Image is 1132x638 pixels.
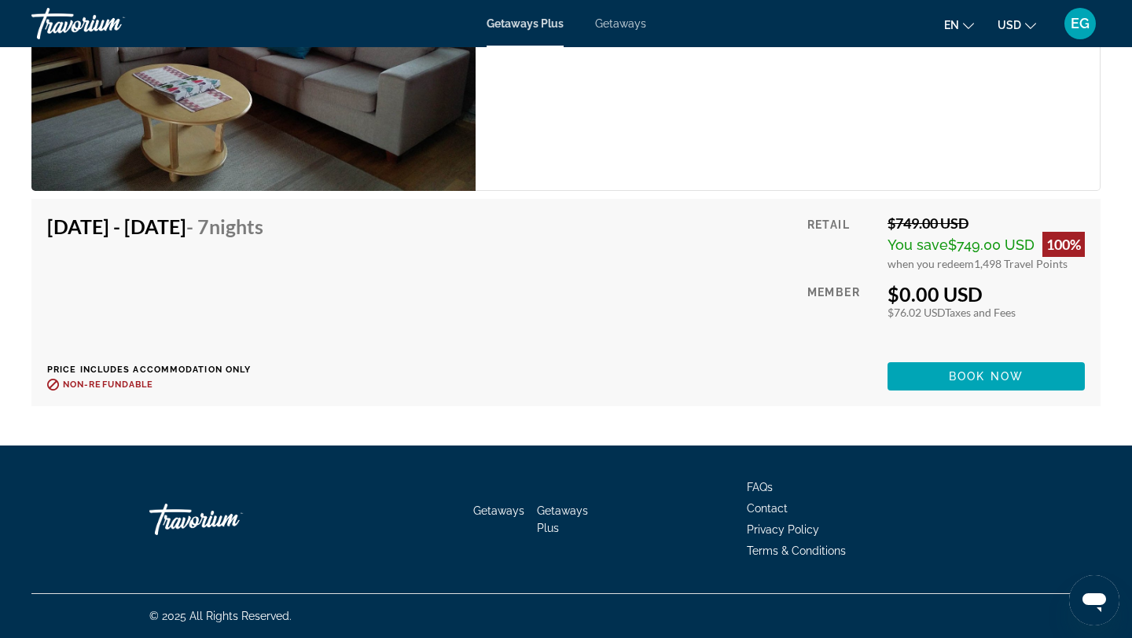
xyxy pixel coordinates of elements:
[949,370,1024,383] span: Book now
[149,610,292,622] span: © 2025 All Rights Reserved.
[747,502,788,515] a: Contact
[944,19,959,31] span: en
[948,236,1035,253] span: $749.00 USD
[944,13,974,36] button: Change language
[888,282,1085,306] div: $0.00 USD
[31,3,189,44] a: Travorium
[1069,575,1119,625] iframe: Schaltfläche zum Öffnen des Messaging-Fensters
[149,496,307,543] a: Go Home
[487,17,564,30] a: Getaways Plus
[998,13,1036,36] button: Change currency
[747,523,819,536] a: Privacy Policy
[47,214,263,238] h4: [DATE] - [DATE]
[1071,16,1090,31] span: EG
[747,544,846,557] a: Terms & Conditions
[998,19,1021,31] span: USD
[807,282,876,350] div: Member
[888,236,948,253] span: You save
[595,17,646,30] a: Getaways
[888,214,1085,232] div: $749.00 USD
[945,306,1016,319] span: Taxes and Fees
[1042,232,1085,257] div: 100%
[974,257,1068,270] span: 1,498 Travel Points
[537,504,588,534] a: Getaways Plus
[1060,7,1101,40] button: User Menu
[186,214,263,238] span: - 7
[47,365,275,375] p: Price includes accommodation only
[747,481,773,493] a: FAQs
[888,306,1085,319] div: $76.02 USD
[888,362,1085,390] button: Book now
[473,504,524,517] a: Getaways
[209,214,263,238] span: Nights
[63,379,153,390] span: Non-refundable
[807,214,876,270] div: Retail
[888,257,974,270] span: when you redeem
